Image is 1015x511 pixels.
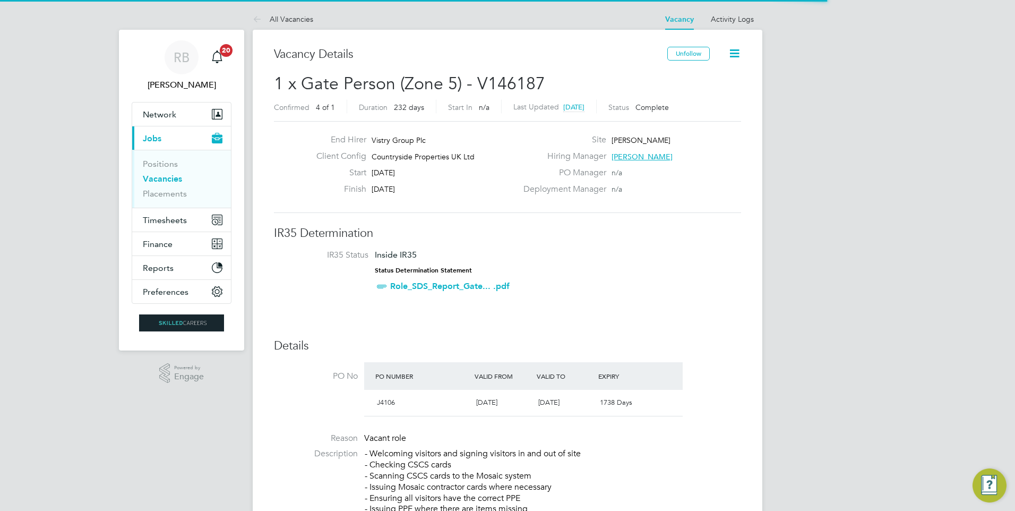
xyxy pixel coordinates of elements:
[517,184,606,195] label: Deployment Manager
[612,184,622,194] span: n/a
[143,263,174,273] span: Reports
[132,150,231,208] div: Jobs
[316,103,335,112] span: 4 of 1
[563,103,584,112] span: [DATE]
[253,14,313,24] a: All Vacancies
[207,40,228,74] a: 20
[132,103,231,126] button: Network
[132,79,231,91] span: Ryan Burns
[274,448,358,459] label: Description
[635,103,669,112] span: Complete
[132,232,231,255] button: Finance
[665,15,694,24] a: Vacancy
[139,314,224,331] img: skilledcareers-logo-retina.png
[143,174,182,184] a: Vacancies
[132,126,231,150] button: Jobs
[538,398,560,407] span: [DATE]
[600,398,632,407] span: 1738 Days
[612,152,673,161] span: [PERSON_NAME]
[612,135,670,145] span: [PERSON_NAME]
[973,469,1007,503] button: Engage Resource Center
[375,250,417,260] span: Inside IR35
[132,208,231,232] button: Timesheets
[394,103,424,112] span: 232 days
[373,367,472,386] div: PO Number
[359,103,388,112] label: Duration
[274,371,358,382] label: PO No
[517,134,606,146] label: Site
[596,367,658,386] div: Expiry
[174,50,190,64] span: RB
[143,215,187,225] span: Timesheets
[372,168,395,177] span: [DATE]
[132,40,231,91] a: RB[PERSON_NAME]
[285,250,368,261] label: IR35 Status
[375,267,472,274] strong: Status Determination Statement
[517,151,606,162] label: Hiring Manager
[377,398,395,407] span: J4106
[612,168,622,177] span: n/a
[372,135,426,145] span: Vistry Group Plc
[143,287,188,297] span: Preferences
[220,44,233,57] span: 20
[132,280,231,303] button: Preferences
[274,338,741,354] h3: Details
[132,256,231,279] button: Reports
[517,167,606,178] label: PO Manager
[143,159,178,169] a: Positions
[143,109,176,120] span: Network
[119,30,244,351] nav: Main navigation
[308,134,366,146] label: End Hirer
[274,433,358,444] label: Reason
[364,433,406,444] span: Vacant role
[274,47,667,62] h3: Vacancy Details
[534,367,596,386] div: Valid To
[143,189,187,199] a: Placements
[308,151,366,162] label: Client Config
[608,103,629,112] label: Status
[159,363,204,384] a: Powered byEngage
[308,184,366,195] label: Finish
[132,314,231,331] a: Go to home page
[448,103,472,112] label: Start In
[390,281,510,291] a: Role_SDS_Report_Gate... .pdf
[308,167,366,178] label: Start
[667,47,710,61] button: Unfollow
[274,226,741,241] h3: IR35 Determination
[143,239,173,249] span: Finance
[372,184,395,194] span: [DATE]
[174,363,204,372] span: Powered by
[711,14,754,24] a: Activity Logs
[143,133,161,143] span: Jobs
[479,103,489,112] span: n/a
[513,102,559,112] label: Last Updated
[274,73,545,94] span: 1 x Gate Person (Zone 5) - V146187
[476,398,497,407] span: [DATE]
[174,372,204,381] span: Engage
[472,367,534,386] div: Valid From
[372,152,475,161] span: Countryside Properties UK Ltd
[274,103,309,112] label: Confirmed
